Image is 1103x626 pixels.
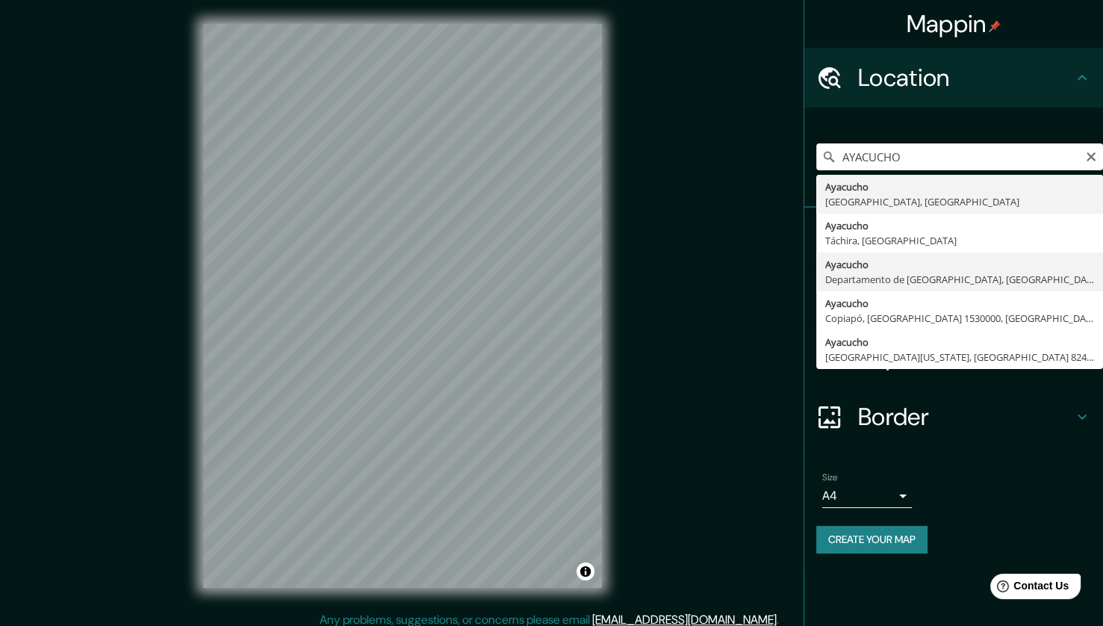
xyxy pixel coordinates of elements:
div: A4 [822,484,912,508]
div: Ayacucho [825,257,1094,272]
div: Copiapó, [GEOGRAPHIC_DATA] 1530000, [GEOGRAPHIC_DATA] [825,311,1094,326]
div: Ayacucho [825,218,1094,233]
input: Pick your city or area [816,143,1103,170]
img: pin-icon.png [989,20,1001,32]
div: Layout [804,327,1103,387]
h4: Border [858,402,1073,432]
div: Location [804,48,1103,108]
div: Ayacucho [825,179,1094,194]
div: Style [804,267,1103,327]
button: Create your map [816,526,928,554]
div: Border [804,387,1103,447]
label: Size [822,471,838,484]
canvas: Map [203,24,602,588]
div: [GEOGRAPHIC_DATA], [GEOGRAPHIC_DATA] [825,194,1094,209]
button: Toggle attribution [577,563,594,580]
iframe: Help widget launcher [970,568,1087,610]
div: Ayacucho [825,335,1094,350]
h4: Mappin [907,9,1001,39]
div: Táchira, [GEOGRAPHIC_DATA] [825,233,1094,248]
div: Pins [804,208,1103,267]
div: Ayacucho [825,296,1094,311]
div: [GEOGRAPHIC_DATA][US_STATE], [GEOGRAPHIC_DATA] 8240000, [GEOGRAPHIC_DATA] [825,350,1094,365]
h4: Location [858,63,1073,93]
h4: Layout [858,342,1073,372]
div: Departamento de [GEOGRAPHIC_DATA], [GEOGRAPHIC_DATA] [825,272,1094,287]
button: Clear [1085,149,1097,163]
